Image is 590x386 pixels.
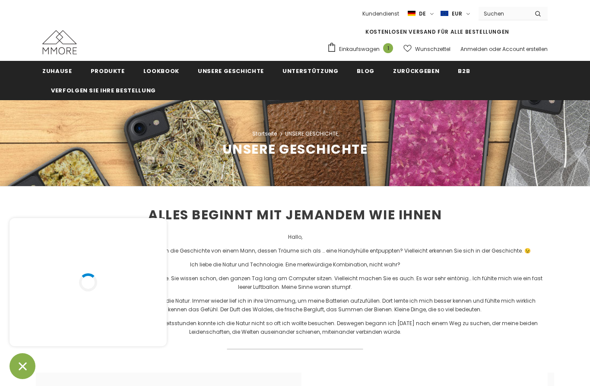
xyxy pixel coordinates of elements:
span: Wunschzettel [415,45,450,54]
img: i-lang-2.png [408,10,416,17]
span: UNSERE GESCHICHTE [222,140,368,158]
a: Account erstellen [502,45,548,53]
span: Zurückgeben [393,67,439,75]
a: Unsere Geschichte [198,61,264,80]
span: Produkte [91,67,125,75]
p: Nicht lange her arbeitete ich in der IT-Branche. Sie wissen schon, den ganzen Tag lang am Compute... [42,274,548,291]
span: Unterstützung [282,67,338,75]
a: Anmelden [460,45,488,53]
p: Dann kam das Wochenende und mit ihm die Natur. Immer wieder lief ich in ihre Umarmung, um meine B... [42,297,548,314]
p: Ich liebe die Natur und Technologie. Eine merkwürdige Kombination, nicht wahr? [42,260,548,269]
span: UNSERE GESCHICHTE [285,129,338,139]
span: 1 [383,43,393,53]
span: KOSTENLOSEN VERSAND FÜR ALLE BESTELLUNGEN [365,28,509,35]
a: Blog [357,61,374,80]
p: Wie auch immer, wegen meiner langen Arbeitsstunden konnte ich die Natur nicht so oft ich wollte b... [42,319,548,336]
span: B2B [458,67,470,75]
a: Unterstützung [282,61,338,80]
a: Startseite [252,129,277,139]
p: Mein Name ist Žiga und ich möchte Ihnen die Geschichte von einem Mann, dessen Träume sich als … e... [42,247,548,255]
span: Kundendienst [362,10,399,17]
span: Unsere Geschichte [198,67,264,75]
p: Hallo, [42,233,548,241]
span: EUR [452,9,462,18]
a: Verfolgen Sie Ihre Bestellung [51,80,156,100]
span: Zuhause [42,67,72,75]
input: Search Site [479,7,528,20]
a: Zurückgeben [393,61,439,80]
a: Produkte [91,61,125,80]
a: Wunschzettel [403,41,450,57]
a: Lookbook [143,61,179,80]
span: oder [489,45,501,53]
img: MMORE Cases [42,30,77,54]
span: Lookbook [143,67,179,75]
inbox-online-store-chat: Onlineshop-Chat von Shopify [7,218,169,379]
a: Zuhause [42,61,72,80]
a: Einkaufswagen 1 [327,42,397,55]
span: Verfolgen Sie Ihre Bestellung [51,86,156,95]
a: B2B [458,61,470,80]
span: Blog [357,67,374,75]
span: de [419,9,426,18]
span: ALLES BEGINNT MIT JEMANDEM WIE IHNEN [148,206,442,224]
span: Einkaufswagen [339,45,380,54]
